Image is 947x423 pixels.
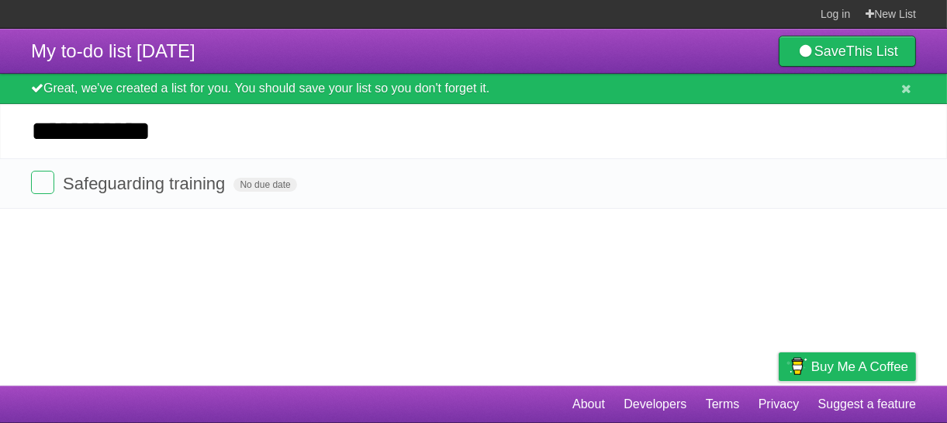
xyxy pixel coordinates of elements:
[624,390,686,419] a: Developers
[846,43,898,59] b: This List
[779,36,916,67] a: SaveThis List
[63,174,229,193] span: Safeguarding training
[706,390,740,419] a: Terms
[811,353,908,380] span: Buy me a coffee
[818,390,916,419] a: Suggest a feature
[759,390,799,419] a: Privacy
[31,171,54,194] label: Done
[786,353,807,380] img: Buy me a coffee
[572,390,605,419] a: About
[233,178,296,192] span: No due date
[779,352,916,381] a: Buy me a coffee
[31,40,195,61] span: My to-do list [DATE]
